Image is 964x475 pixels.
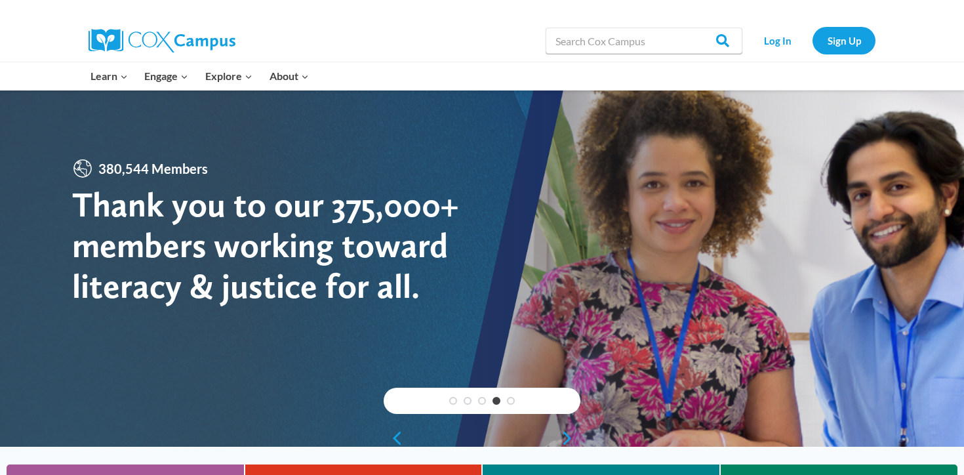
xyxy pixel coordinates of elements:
[546,28,742,54] input: Search Cox Campus
[813,27,875,54] a: Sign Up
[749,27,875,54] nav: Secondary Navigation
[261,62,317,90] button: Child menu of About
[82,62,136,90] button: Child menu of Learn
[89,29,235,52] img: Cox Campus
[749,27,806,54] a: Log In
[93,158,213,179] span: 380,544 Members
[136,62,197,90] button: Child menu of Engage
[197,62,261,90] button: Child menu of Explore
[82,62,317,90] nav: Primary Navigation
[72,184,482,307] div: Thank you to our 375,000+ members working toward literacy & justice for all.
